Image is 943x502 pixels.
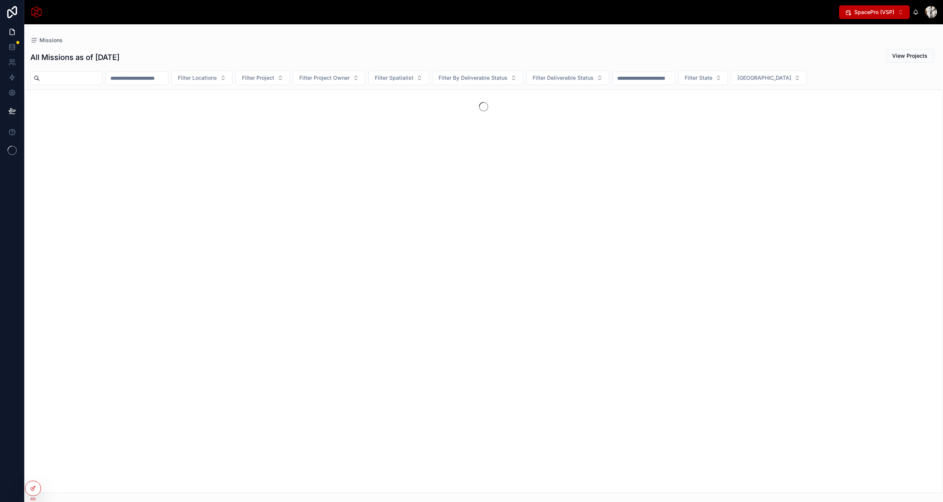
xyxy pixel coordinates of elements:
[293,71,365,85] button: Select Button
[854,8,894,16] span: SpacePro (VSP)
[178,74,217,82] span: Filter Locations
[685,74,712,82] span: Filter State
[171,71,233,85] button: Select Button
[375,74,413,82] span: Filter Spatialist
[737,74,791,82] span: [GEOGRAPHIC_DATA]
[39,36,63,44] span: Missions
[432,71,523,85] button: Select Button
[678,71,728,85] button: Select Button
[731,71,807,85] button: Select Button
[892,52,927,60] span: View Projects
[526,71,609,85] button: Select Button
[368,71,429,85] button: Select Button
[886,49,934,63] button: View Projects
[299,74,350,82] span: Filter Project Owner
[242,74,274,82] span: Filter Project
[839,5,910,19] button: Select Button
[438,74,508,82] span: Filter By Deliverable Status
[49,11,839,14] div: scrollable content
[236,71,290,85] button: Select Button
[30,36,63,44] a: Missions
[30,6,42,18] img: App logo
[533,74,594,82] span: Filter Deliverable Status
[30,52,119,63] h1: All Missions as of [DATE]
